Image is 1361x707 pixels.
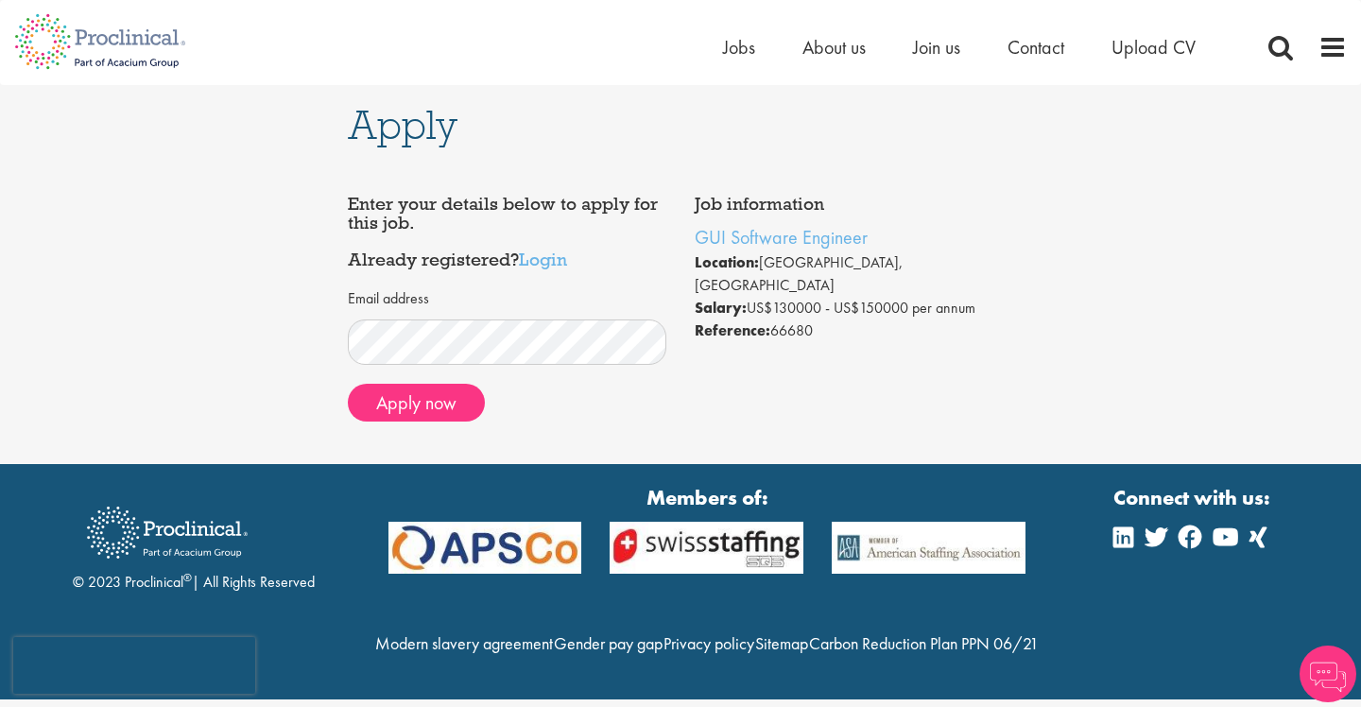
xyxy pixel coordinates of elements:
li: 66680 [695,319,1014,342]
h4: Enter your details below to apply for this job. Already registered? [348,195,667,269]
img: APSCo [374,522,596,573]
a: About us [802,35,866,60]
a: GUI Software Engineer [695,225,868,250]
img: Proclinical Recruitment [73,493,262,572]
a: Sitemap [755,632,808,654]
li: US$130000 - US$150000 per annum [695,297,1014,319]
a: Modern slavery agreement [375,632,553,654]
a: Join us [913,35,960,60]
button: Apply now [348,384,485,422]
span: Apply [348,99,457,150]
h4: Job information [695,195,1014,214]
sup: ® [183,570,192,585]
a: Privacy policy [663,632,754,654]
strong: Reference: [695,320,770,340]
li: [GEOGRAPHIC_DATA], [GEOGRAPHIC_DATA] [695,251,1014,297]
a: Carbon Reduction Plan PPN 06/21 [809,632,1039,654]
a: Jobs [723,35,755,60]
strong: Members of: [388,483,1026,512]
a: Contact [1008,35,1064,60]
img: APSCo [595,522,818,573]
img: APSCo [818,522,1040,573]
div: © 2023 Proclinical | All Rights Reserved [73,492,315,594]
strong: Connect with us: [1113,483,1274,512]
img: Chatbot [1300,646,1356,702]
label: Email address [348,288,429,310]
iframe: reCAPTCHA [13,637,255,694]
a: Upload CV [1111,35,1196,60]
a: Login [519,248,567,270]
strong: Location: [695,252,759,272]
a: Gender pay gap [554,632,663,654]
strong: Salary: [695,298,747,318]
